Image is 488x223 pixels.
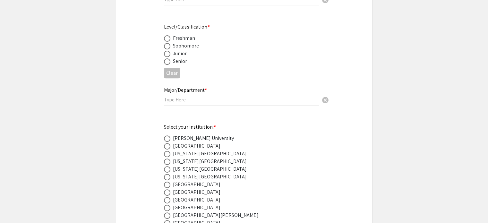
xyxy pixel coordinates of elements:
[173,34,195,42] div: Freshman
[173,142,221,150] div: [GEOGRAPHIC_DATA]
[173,57,187,65] div: Senior
[173,211,259,219] div: [GEOGRAPHIC_DATA][PERSON_NAME]
[173,188,221,196] div: [GEOGRAPHIC_DATA]
[164,87,207,93] mat-label: Major/Department
[173,150,247,158] div: [US_STATE][GEOGRAPHIC_DATA]
[164,68,180,78] button: Clear
[164,124,216,130] mat-label: Select your institution:
[173,181,221,188] div: [GEOGRAPHIC_DATA]
[173,50,187,57] div: Junior
[164,23,210,30] mat-label: Level/Classification
[173,204,221,211] div: [GEOGRAPHIC_DATA]
[321,96,329,104] span: cancel
[173,158,247,165] div: [US_STATE][GEOGRAPHIC_DATA]
[173,173,247,181] div: [US_STATE][GEOGRAPHIC_DATA]
[173,196,221,204] div: [GEOGRAPHIC_DATA]
[164,96,319,103] input: Type Here
[319,93,332,106] button: Clear
[173,165,247,173] div: [US_STATE][GEOGRAPHIC_DATA]
[173,42,199,50] div: Sophomore
[5,194,27,218] iframe: Chat
[173,134,234,142] div: [PERSON_NAME] University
